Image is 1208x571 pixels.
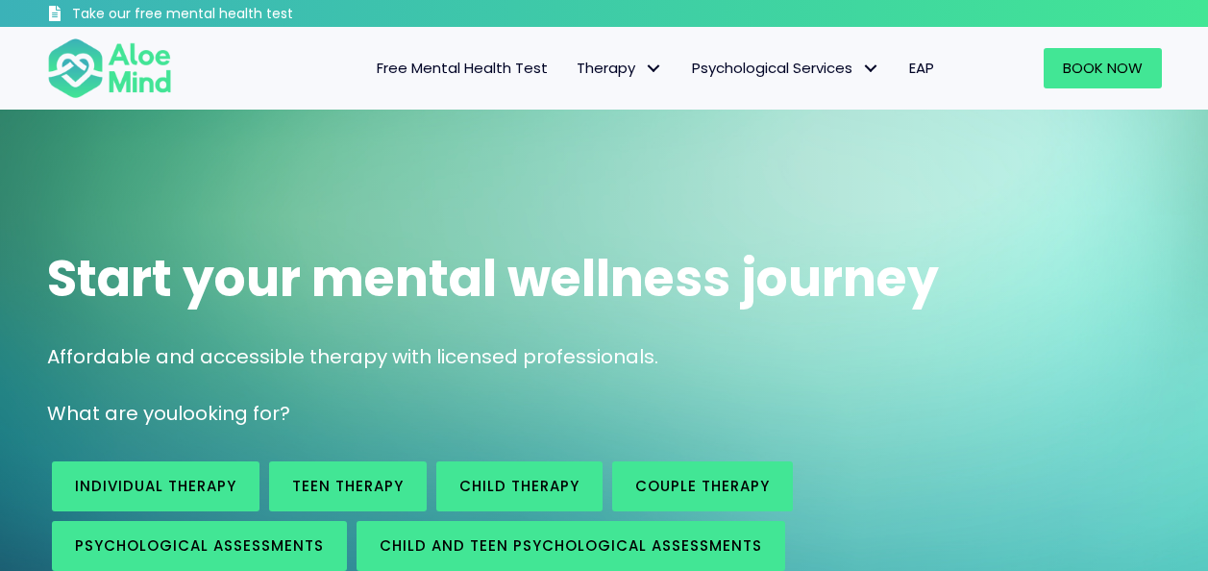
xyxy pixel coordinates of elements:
span: looking for? [178,400,290,427]
span: Free Mental Health Test [377,58,548,78]
span: Therapy [577,58,663,78]
a: Couple therapy [612,461,793,511]
span: Psychological assessments [75,535,324,556]
a: Individual therapy [52,461,259,511]
a: EAP [895,48,949,88]
a: Take our free mental health test [47,5,396,27]
span: Book Now [1063,58,1143,78]
span: Therapy: submenu [640,55,668,83]
span: Teen Therapy [292,476,404,496]
a: TherapyTherapy: submenu [562,48,678,88]
p: Affordable and accessible therapy with licensed professionals. [47,343,1162,371]
a: Psychological assessments [52,521,347,571]
span: Start your mental wellness journey [47,243,939,313]
a: Teen Therapy [269,461,427,511]
span: Psychological Services: submenu [857,55,885,83]
nav: Menu [197,48,949,88]
img: Aloe mind Logo [47,37,172,100]
span: Psychological Services [692,58,880,78]
a: Free Mental Health Test [362,48,562,88]
a: Child Therapy [436,461,603,511]
a: Psychological ServicesPsychological Services: submenu [678,48,895,88]
span: Individual therapy [75,476,236,496]
span: Child Therapy [459,476,579,496]
h3: Take our free mental health test [72,5,396,24]
a: Book Now [1044,48,1162,88]
span: What are you [47,400,178,427]
span: Child and Teen Psychological assessments [380,535,762,556]
span: EAP [909,58,934,78]
a: Child and Teen Psychological assessments [357,521,785,571]
span: Couple therapy [635,476,770,496]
